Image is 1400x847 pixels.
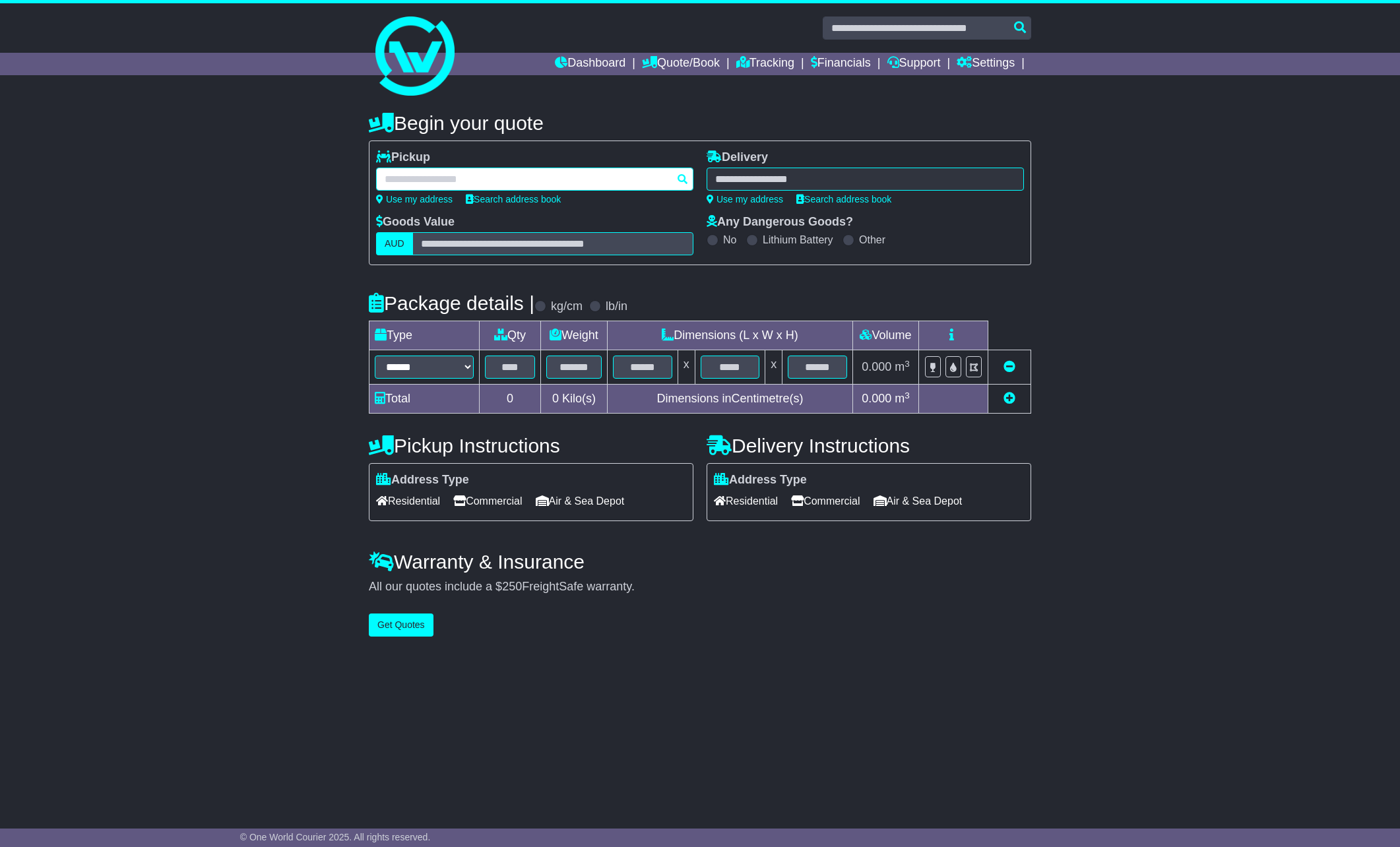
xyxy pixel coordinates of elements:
a: Remove this item [1003,360,1015,373]
h4: Warranty & Insurance [369,551,1031,573]
td: Type [369,321,480,350]
span: m [895,392,910,405]
span: Air & Sea Depot [536,491,625,511]
label: kg/cm [551,299,583,314]
div: All our quotes include a $ FreightSafe warranty. [369,580,1031,594]
a: Add new item [1003,392,1015,405]
span: Commercial [453,491,522,511]
a: Settings [957,53,1015,75]
span: 250 [502,580,522,593]
td: Volume [852,321,918,350]
label: Any Dangerous Goods? [707,215,853,230]
a: Use my address [707,194,783,204]
label: No [723,234,736,246]
span: Residential [376,491,440,511]
span: Air & Sea Depot [874,491,963,511]
label: Other [859,234,885,246]
span: m [895,360,910,373]
a: Support [887,53,941,75]
td: Kilo(s) [541,385,608,414]
a: Quote/Book [642,53,720,75]
a: Tracking [736,53,794,75]
td: Total [369,385,480,414]
h4: Pickup Instructions [369,435,693,456]
span: © One World Courier 2025. All rights reserved. [240,832,431,842]
h4: Delivery Instructions [707,435,1031,456]
h4: Package details | [369,292,534,314]
a: Search address book [466,194,561,204]
typeahead: Please provide city [376,168,693,191]
label: lb/in [606,299,627,314]
span: 0 [552,392,559,405]
a: Use my address [376,194,453,204]
sup: 3 [905,391,910,400]
span: 0.000 [862,392,891,405]
td: Weight [541,321,608,350]
label: Delivery [707,150,768,165]
span: 0.000 [862,360,891,373]
label: AUD [376,232,413,255]
label: Address Type [376,473,469,487]
a: Financials [811,53,871,75]
td: Dimensions (L x W x H) [607,321,852,350]
td: Dimensions in Centimetre(s) [607,385,852,414]
sup: 3 [905,359,910,369]
td: x [678,350,695,385]
span: Residential [714,491,778,511]
td: x [765,350,782,385]
label: Goods Value [376,215,455,230]
label: Pickup [376,150,430,165]
h4: Begin your quote [369,112,1031,134]
button: Get Quotes [369,613,433,637]
td: Qty [480,321,541,350]
label: Lithium Battery [763,234,833,246]
a: Dashboard [555,53,625,75]
span: Commercial [791,491,860,511]
a: Search address book [796,194,891,204]
td: 0 [480,385,541,414]
label: Address Type [714,473,807,487]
